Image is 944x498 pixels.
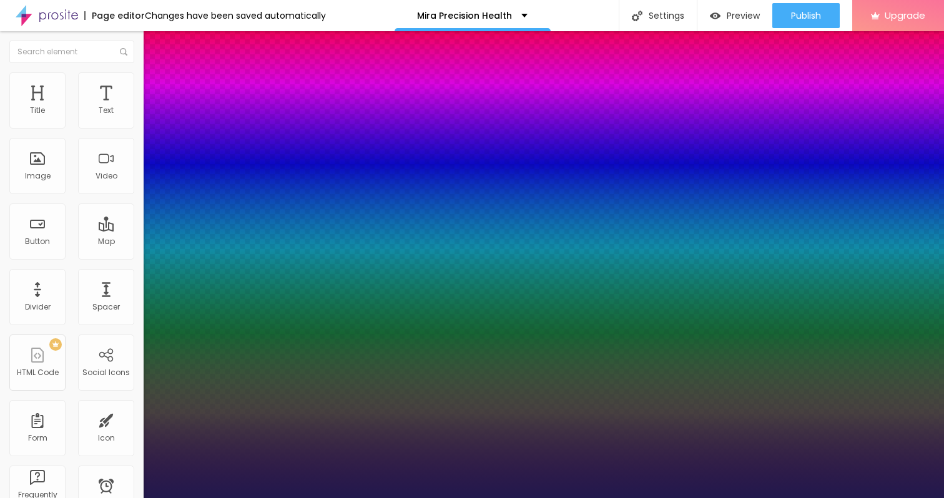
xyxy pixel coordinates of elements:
button: Publish [772,3,840,28]
div: Spacer [92,303,120,311]
img: Icone [632,11,642,21]
div: Text [99,106,114,115]
div: Icon [98,434,115,442]
div: Changes have been saved automatically [145,11,326,20]
span: Upgrade [885,10,925,21]
span: Preview [727,11,760,21]
p: Mira Precision Health [417,11,512,20]
img: view-1.svg [710,11,720,21]
div: HTML Code [17,368,59,377]
button: Preview [697,3,772,28]
div: Button [25,237,50,246]
div: Social Icons [82,368,130,377]
div: Divider [25,303,51,311]
div: Title [30,106,45,115]
div: Page editor [84,11,145,20]
div: Map [98,237,115,246]
img: Icone [120,48,127,56]
input: Search element [9,41,134,63]
div: Video [96,172,117,180]
div: Image [25,172,51,180]
div: Form [28,434,47,442]
span: Publish [791,11,821,21]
